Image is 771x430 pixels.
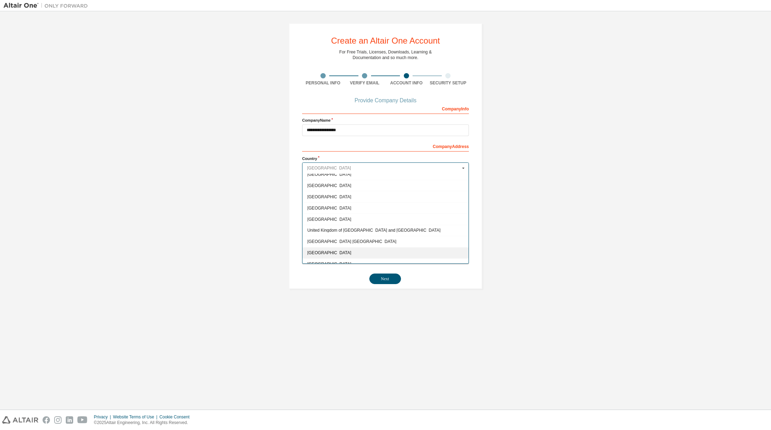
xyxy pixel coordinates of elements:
span: [GEOGRAPHIC_DATA] [307,206,464,210]
span: [GEOGRAPHIC_DATA] [307,184,464,188]
img: instagram.svg [54,416,62,424]
p: © 2025 Altair Engineering, Inc. All Rights Reserved. [94,420,194,426]
div: Provide Company Details [302,98,469,103]
div: Company Info [302,103,469,114]
div: Privacy [94,414,113,420]
span: [GEOGRAPHIC_DATA] [GEOGRAPHIC_DATA] [307,239,464,244]
span: [GEOGRAPHIC_DATA] [307,251,464,255]
span: [GEOGRAPHIC_DATA] [307,195,464,199]
span: [GEOGRAPHIC_DATA] [307,217,464,221]
div: Website Terms of Use [113,414,159,420]
button: Next [369,274,401,284]
div: Company Address [302,140,469,152]
label: Company Name [302,117,469,123]
div: For Free Trials, Licenses, Downloads, Learning & Documentation and so much more. [339,49,432,60]
img: Altair One [4,2,91,9]
img: altair_logo.svg [2,416,38,424]
span: [GEOGRAPHIC_DATA] [307,172,464,177]
span: United Kingdom of [GEOGRAPHIC_DATA] and [GEOGRAPHIC_DATA] [307,228,464,232]
div: Create an Altair One Account [331,37,440,45]
div: Security Setup [427,80,469,86]
div: Account Info [385,80,427,86]
img: linkedin.svg [66,416,73,424]
label: Country [302,156,469,161]
img: youtube.svg [77,416,88,424]
div: Cookie Consent [159,414,193,420]
div: Verify Email [344,80,386,86]
div: Personal Info [302,80,344,86]
span: [GEOGRAPHIC_DATA] [307,262,464,266]
img: facebook.svg [43,416,50,424]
